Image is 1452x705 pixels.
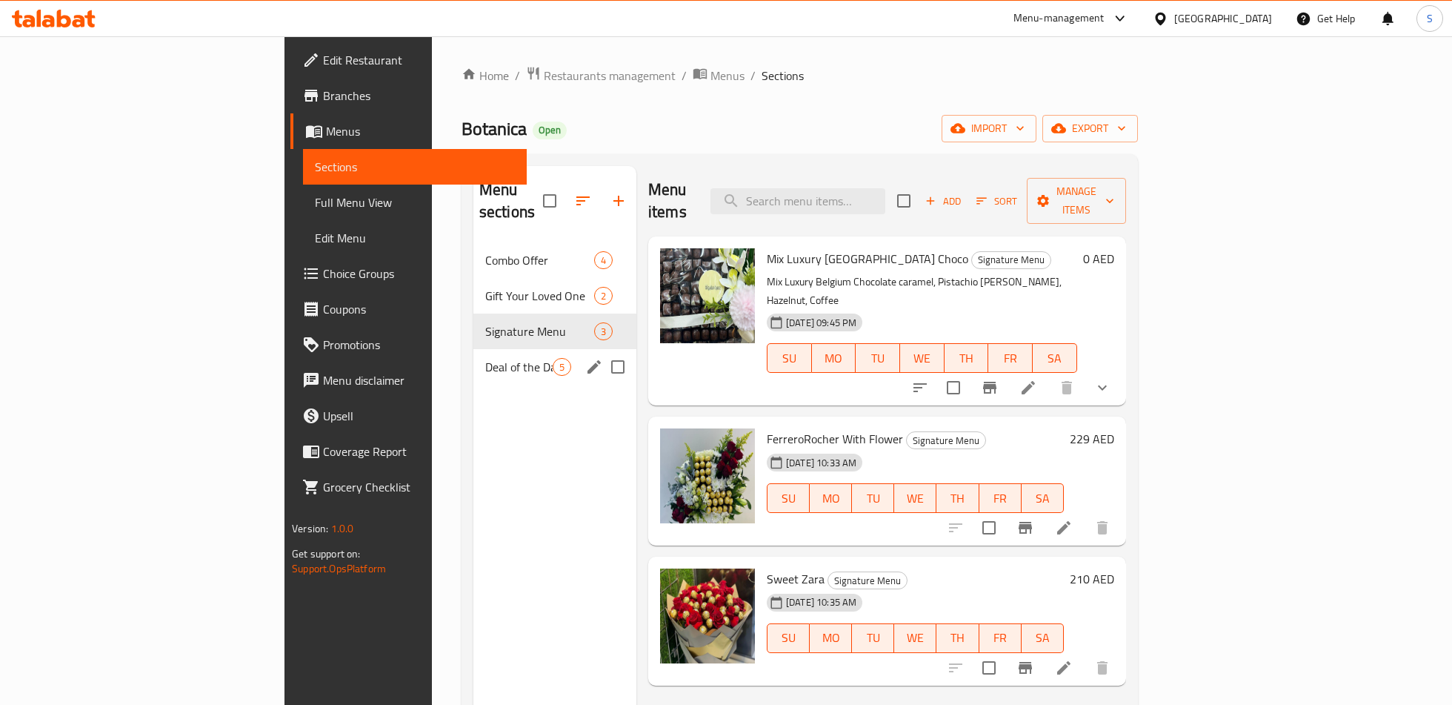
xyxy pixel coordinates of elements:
span: 1.0.0 [331,519,354,538]
span: Sections [315,158,515,176]
button: MO [810,623,852,653]
button: FR [979,483,1022,513]
span: Add [923,193,963,210]
span: Manage items [1039,182,1114,219]
span: Promotions [323,336,515,354]
div: Open [533,122,567,139]
button: delete [1085,510,1120,546]
button: MO [810,483,852,513]
nav: Menu sections [473,236,636,391]
span: Menus [326,122,515,140]
span: MO [816,488,846,509]
span: Add item [919,190,967,213]
span: Get support on: [292,544,360,563]
a: Menus [693,66,745,85]
a: Upsell [290,398,527,434]
button: WE [894,483,936,513]
span: Select to update [938,372,969,403]
h6: 210 AED [1070,569,1114,589]
span: Grocery Checklist [323,478,515,496]
div: items [553,358,571,376]
span: import [953,119,1025,138]
span: Menu disclaimer [323,371,515,389]
button: Manage items [1027,178,1126,224]
span: SA [1039,348,1071,369]
span: Deal of the Day [485,358,553,376]
a: Sections [303,149,527,185]
span: Combo Offer [485,251,594,269]
span: 5 [553,360,570,374]
div: items [594,251,613,269]
div: items [594,287,613,305]
div: Deal of the Day5edit [473,349,636,385]
button: Branch-specific-item [972,370,1008,406]
span: Edit Menu [315,229,515,247]
button: WE [900,343,945,373]
img: Sweet Zara [660,569,755,663]
div: Signature Menu [485,322,594,340]
span: Signature Menu [828,572,907,589]
div: Signature Menu [827,572,907,589]
button: MO [812,343,856,373]
button: TU [852,483,894,513]
span: Select all sections [534,185,565,216]
span: [DATE] 10:33 AM [780,456,862,470]
button: FR [988,343,1033,373]
span: Sweet Zara [767,568,825,590]
span: Coupons [323,300,515,318]
span: Choice Groups [323,265,515,282]
img: Mix Luxury Belgium Choco [660,248,755,343]
span: TU [858,627,888,649]
a: Branches [290,78,527,113]
span: 4 [595,254,612,268]
span: TH [942,488,973,509]
span: WE [900,488,930,509]
span: Edit Restaurant [323,51,515,69]
span: WE [906,348,939,369]
span: FerreroRocher With Flower [767,428,903,450]
div: Signature Menu [971,251,1051,269]
button: export [1042,115,1138,142]
div: Combo Offer4 [473,242,636,278]
img: FerreroRocher With Flower [660,428,755,523]
button: WE [894,623,936,653]
span: WE [900,627,930,649]
div: items [594,322,613,340]
button: TH [936,483,979,513]
button: SU [767,483,810,513]
a: Edit menu item [1019,379,1037,397]
span: Gift Your Loved One [485,287,594,305]
span: TH [950,348,983,369]
span: Version: [292,519,328,538]
button: delete [1085,650,1120,686]
span: MO [816,627,846,649]
button: SU [767,623,810,653]
span: Mix Luxury [GEOGRAPHIC_DATA] Choco [767,248,968,270]
h2: Menu items [648,179,693,223]
span: S [1427,10,1433,27]
span: FR [985,627,1016,649]
button: sort-choices [902,370,938,406]
div: Signature Menu3 [473,314,636,349]
span: Full Menu View [315,193,515,211]
button: delete [1049,370,1085,406]
a: Support.OpsPlatform [292,559,386,578]
span: Sections [762,67,804,85]
span: Upsell [323,407,515,425]
div: Menu-management [1013,10,1105,27]
button: SA [1033,343,1077,373]
button: edit [583,356,605,378]
span: TU [862,348,894,369]
button: FR [979,623,1022,653]
h6: 0 AED [1083,248,1114,269]
span: TH [942,627,973,649]
span: Branches [323,87,515,105]
button: Add [919,190,967,213]
a: Edit menu item [1055,659,1073,677]
span: [DATE] 10:35 AM [780,595,862,609]
span: FR [994,348,1027,369]
span: Signature Menu [907,432,985,449]
nav: breadcrumb [462,66,1138,85]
